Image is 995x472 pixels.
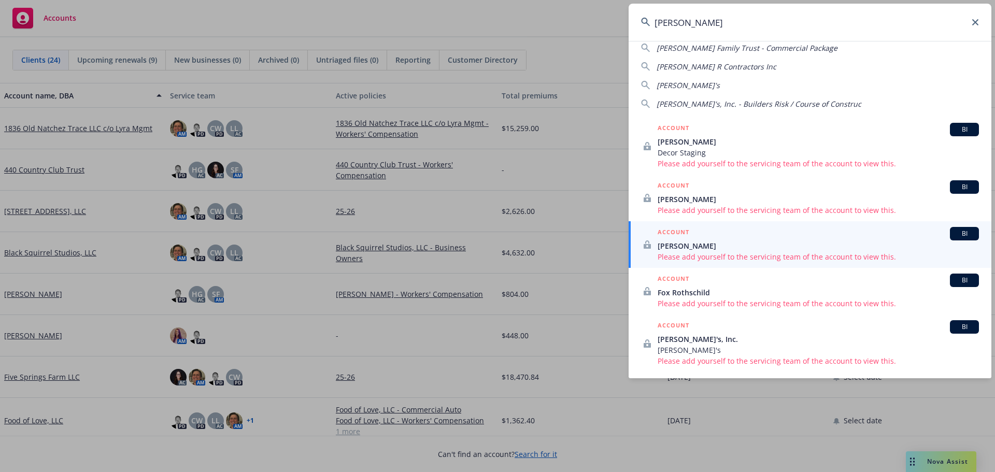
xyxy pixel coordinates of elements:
a: ACCOUNTBI[PERSON_NAME]Please add yourself to the servicing team of the account to view this. [629,221,991,268]
a: ACCOUNTBIFox RothschildPlease add yourself to the servicing team of the account to view this. [629,268,991,314]
span: BI [954,182,975,192]
span: BI [954,229,975,238]
span: [PERSON_NAME] [658,194,979,205]
a: ACCOUNTBI[PERSON_NAME]Decor StagingPlease add yourself to the servicing team of the account to vi... [629,117,991,175]
input: Search... [629,4,991,41]
span: BI [954,276,975,285]
span: [PERSON_NAME] R Contractors Inc [657,62,776,71]
span: Please add yourself to the servicing team of the account to view this. [658,158,979,169]
span: Decor Staging [658,147,979,158]
span: BI [954,125,975,134]
a: ACCOUNTBI[PERSON_NAME]Please add yourself to the servicing team of the account to view this. [629,175,991,221]
span: BI [954,322,975,332]
h5: ACCOUNT [658,320,689,333]
span: [PERSON_NAME]'s [658,345,979,355]
h5: ACCOUNT [658,180,689,193]
h5: ACCOUNT [658,123,689,135]
span: Please add yourself to the servicing team of the account to view this. [658,251,979,262]
a: ACCOUNTBI[PERSON_NAME]'s, Inc.[PERSON_NAME]'sPlease add yourself to the servicing team of the acc... [629,314,991,372]
h5: ACCOUNT [658,274,689,286]
span: Fox Rothschild [658,287,979,298]
span: [PERSON_NAME]'s, Inc. [658,334,979,345]
h5: ACCOUNT [658,227,689,239]
span: Please add yourself to the servicing team of the account to view this. [658,205,979,216]
span: Please add yourself to the servicing team of the account to view this. [658,298,979,309]
span: [PERSON_NAME]'s, Inc. - Builders Risk / Course of Construc [657,99,861,109]
span: [PERSON_NAME]'s [657,80,720,90]
span: Please add yourself to the servicing team of the account to view this. [658,355,979,366]
span: [PERSON_NAME] [658,136,979,147]
span: [PERSON_NAME] [658,240,979,251]
span: [PERSON_NAME] Family Trust - Commercial Package [657,43,837,53]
